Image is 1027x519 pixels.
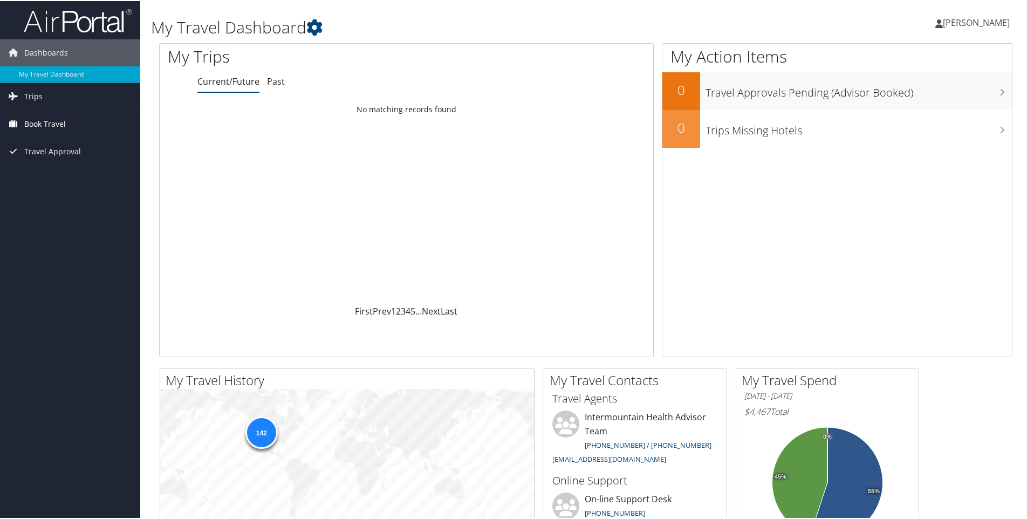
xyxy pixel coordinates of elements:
h2: My Travel Spend [742,370,919,388]
a: [PHONE_NUMBER] / [PHONE_NUMBER] [585,439,711,449]
a: Past [267,74,285,86]
a: Last [441,304,457,316]
li: Intermountain Health Advisor Team [547,409,724,467]
span: Trips [24,82,43,109]
h2: My Travel Contacts [550,370,727,388]
h1: My Trips [168,44,440,67]
span: [PERSON_NAME] [943,16,1010,28]
a: 1 [391,304,396,316]
h2: 0 [662,80,700,98]
a: [PHONE_NUMBER] [585,507,645,517]
span: Dashboards [24,38,68,65]
a: Next [422,304,441,316]
a: [EMAIL_ADDRESS][DOMAIN_NAME] [552,453,666,463]
span: Travel Approval [24,137,81,164]
a: 0Trips Missing Hotels [662,109,1012,147]
h1: My Action Items [662,44,1012,67]
a: 0Travel Approvals Pending (Advisor Booked) [662,71,1012,109]
tspan: 0% [823,433,832,439]
span: … [415,304,422,316]
span: Book Travel [24,110,66,136]
td: No matching records found [160,99,653,118]
a: 4 [406,304,410,316]
h2: My Travel History [166,370,534,388]
tspan: 45% [775,473,786,479]
span: $4,467 [744,405,770,416]
h3: Travel Agents [552,390,718,405]
a: Prev [373,304,391,316]
a: 2 [396,304,401,316]
a: First [355,304,373,316]
h6: [DATE] - [DATE] [744,390,910,400]
a: 5 [410,304,415,316]
h3: Online Support [552,472,718,487]
h3: Trips Missing Hotels [706,117,1012,137]
a: [PERSON_NAME] [935,5,1021,38]
h2: 0 [662,118,700,136]
tspan: 55% [868,487,880,494]
a: 3 [401,304,406,316]
img: airportal-logo.png [24,7,132,32]
h6: Total [744,405,910,416]
h3: Travel Approvals Pending (Advisor Booked) [706,79,1012,99]
h1: My Travel Dashboard [151,15,731,38]
a: Current/Future [197,74,259,86]
div: 142 [245,415,277,448]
